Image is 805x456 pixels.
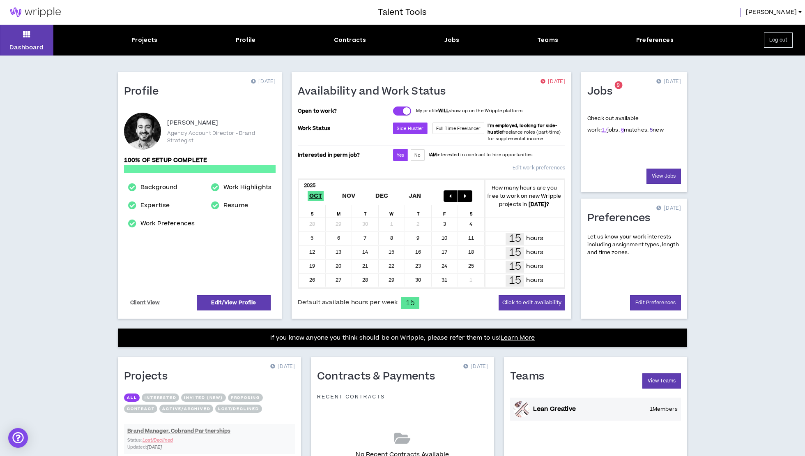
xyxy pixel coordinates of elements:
[436,125,481,132] span: Full Time Freelancer
[630,295,681,310] a: Edit Preferences
[334,36,366,44] div: Contracts
[602,126,620,134] span: jobs.
[642,373,681,389] a: View Teams
[405,205,432,218] div: T
[650,126,664,134] span: new
[430,152,437,158] strong: AM
[463,363,488,371] p: [DATE]
[251,78,276,86] p: [DATE]
[416,108,522,114] p: My profile show up on the Wripple platform
[587,115,664,134] p: Check out available work:
[124,156,276,165] p: 100% of setup complete
[656,204,681,213] p: [DATE]
[9,43,44,52] p: Dashboard
[197,295,271,310] a: Edit/View Profile
[317,394,385,400] p: Recent Contracts
[129,296,161,310] a: Client View
[8,428,28,448] div: Open Intercom Messenger
[513,401,530,417] img: default-talent-banner.png
[215,405,262,413] button: Lost/Declined
[526,276,543,285] p: hours
[587,212,657,225] h1: Preferences
[764,32,793,48] button: Log out
[308,191,324,201] span: Oct
[513,161,565,175] a: Edit work preferences
[124,85,165,98] h1: Profile
[142,394,179,402] button: Interested
[304,182,316,189] b: 2025
[488,123,561,142] span: freelance roles (part-time) for supplemental income
[223,183,271,192] a: Work Highlights
[140,201,170,211] a: Expertise
[617,82,620,89] span: 9
[228,394,263,402] button: Proposing
[656,78,681,86] p: [DATE]
[140,183,177,192] a: Background
[636,36,674,44] div: Preferences
[438,108,449,114] strong: WILL
[236,36,256,44] div: Profile
[510,370,550,383] h1: Teams
[374,191,390,201] span: Dec
[326,205,352,218] div: M
[602,126,607,134] a: 17
[746,8,797,17] span: [PERSON_NAME]
[167,130,276,144] p: Agency Account Director - Brand Strategist
[537,36,558,44] div: Teams
[167,118,218,128] p: [PERSON_NAME]
[533,405,576,414] p: Lean Creative
[124,405,157,413] button: Contract
[124,370,174,383] h1: Projects
[621,126,649,134] span: matches.
[352,205,379,218] div: T
[526,248,543,257] p: hours
[407,191,423,201] span: Jan
[298,85,452,98] h1: Availability and Work Status
[621,126,624,134] a: 6
[124,394,140,402] button: All
[223,201,248,211] a: Resume
[650,126,653,134] a: 5
[140,219,195,229] a: Work Preferences
[444,36,459,44] div: Jobs
[181,394,225,402] button: Invited (new)
[650,406,678,412] p: 1 Members
[414,152,421,158] span: No
[298,108,386,114] p: Open to work?
[378,6,427,19] h3: Talent Tools
[397,152,404,158] span: Yes
[499,295,565,310] button: Click to edit availability
[526,234,543,243] p: hours
[317,370,441,383] h1: Contracts & Payments
[159,405,213,413] button: Active/Archived
[587,233,681,257] p: Let us know your work interests including assignment types, length and time zones.
[124,113,161,150] div: Ryan S.
[379,205,405,218] div: W
[131,36,157,44] div: Projects
[614,81,622,89] sup: 9
[429,152,533,158] p: I interested in contract to hire opportunities
[270,363,295,371] p: [DATE]
[298,123,386,134] p: Work Status
[646,169,681,184] a: View Jobs
[488,123,557,135] b: I'm employed, looking for side-hustle
[270,333,535,343] p: If you know anyone you think should be on Wripple, please refer them to us!
[340,191,357,201] span: Nov
[529,201,550,208] b: [DATE] ?
[587,85,619,98] h1: Jobs
[432,205,458,218] div: F
[299,205,326,218] div: S
[540,78,565,86] p: [DATE]
[458,205,485,218] div: S
[526,262,543,271] p: hours
[501,333,535,342] a: Learn More
[298,149,386,161] p: Interested in perm job?
[298,298,398,307] span: Default available hours per week
[485,184,564,208] p: How many hours are you free to work on new Wripple projects in
[510,398,681,421] a: Lean Creative1Members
